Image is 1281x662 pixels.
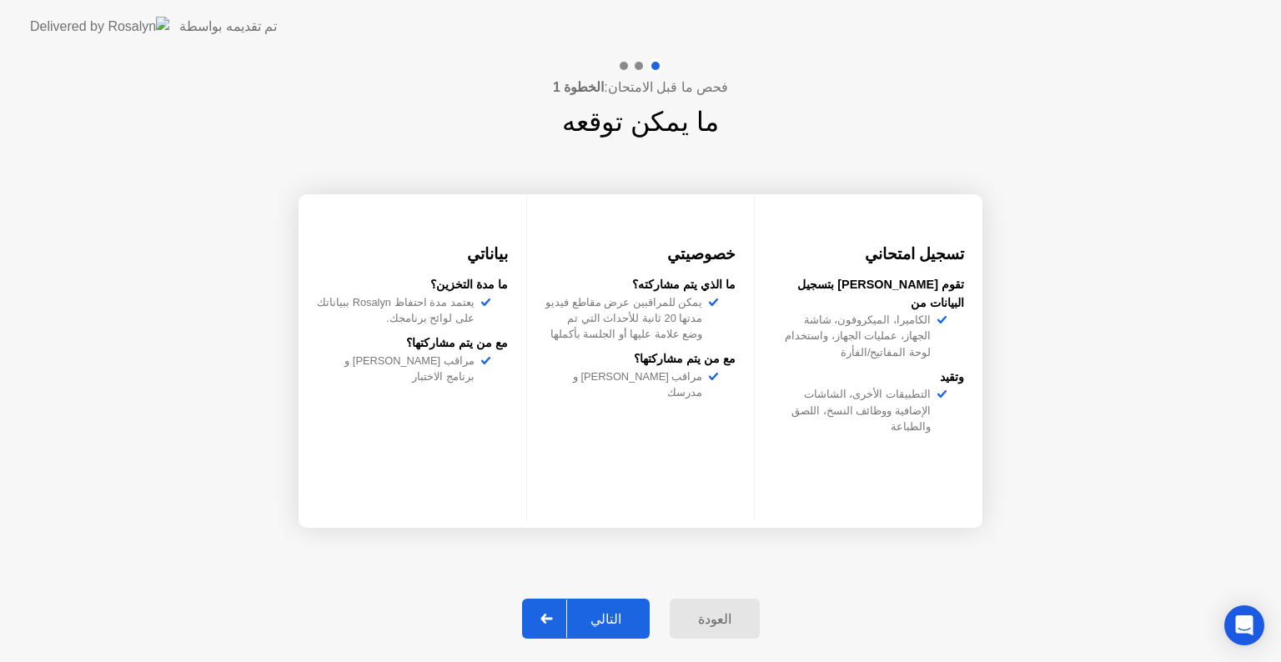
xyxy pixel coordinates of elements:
h3: تسجيل امتحاني [773,243,964,266]
h4: فحص ما قبل الامتحان: [553,78,728,98]
div: التطبيقات الأخرى، الشاشات الإضافية ووظائف النسخ، اللصق والطباعة [773,386,937,434]
h3: بياناتي [317,243,508,266]
button: التالي [522,599,650,639]
div: وتقيد [773,369,964,387]
button: العودة [670,599,760,639]
h1: ما يمكن توقعه [562,102,719,142]
div: العودة [675,611,755,627]
img: Delivered by Rosalyn [30,17,169,36]
div: تم تقديمه بواسطة [179,17,277,37]
div: التالي [567,611,645,627]
div: Open Intercom Messenger [1224,605,1264,645]
div: مراقب [PERSON_NAME] و مدرسك [545,369,710,400]
div: يعتمد مدة احتفاظ Rosalyn ببياناتك على لوائح برنامجك. [317,294,481,326]
b: الخطوة 1 [553,80,604,94]
div: ما الذي يتم مشاركته؟ [545,276,736,294]
h3: خصوصيتي [545,243,736,266]
div: مراقب [PERSON_NAME] و برنامج الاختبار [317,353,481,384]
div: مع من يتم مشاركتها؟ [545,350,736,369]
div: تقوم [PERSON_NAME] بتسجيل البيانات من [773,276,964,312]
div: مع من يتم مشاركتها؟ [317,334,508,353]
div: ما مدة التخزين؟ [317,276,508,294]
div: يمكن للمراقبين عرض مقاطع فيديو مدتها 20 ثانية للأحداث التي تم وضع علامة عليها أو الجلسة بأكملها [545,294,710,343]
div: الكاميرا، الميكروفون، شاشة الجهاز، عمليات الجهاز، واستخدام لوحة المفاتيح/الفأرة [773,312,937,360]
